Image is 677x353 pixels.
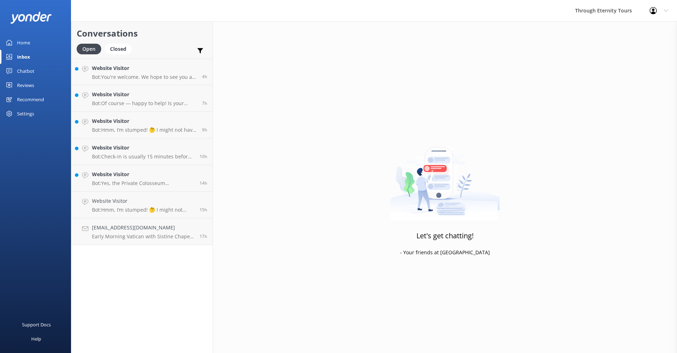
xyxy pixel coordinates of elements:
[71,59,213,85] a: Website VisitorBot:You're welcome. We hope to see you at Through Eternity Tours soon!4h
[200,153,207,159] span: 12:17am 19-Aug-2025 (UTC +02:00) Europe/Amsterdam
[77,27,207,40] h2: Conversations
[105,45,135,53] a: Closed
[71,218,213,245] a: [EMAIL_ADDRESS][DOMAIN_NAME]Early Morning Vatican with Sistine Chapel Semi-Private Tour17h
[92,91,197,98] h4: Website Visitor
[105,44,132,54] div: Closed
[77,44,101,54] div: Open
[31,332,41,346] div: Help
[17,92,44,107] div: Recommend
[17,107,34,121] div: Settings
[71,112,213,139] a: Website VisitorBot:Hmm, I’m stumped! 🤔 I might not have the answer to that one, but our amazing t...
[202,127,207,133] span: 01:35am 19-Aug-2025 (UTC +02:00) Europe/Amsterdam
[92,233,194,240] p: Early Morning Vatican with Sistine Chapel Semi-Private Tour
[92,117,197,125] h4: Website Visitor
[92,224,194,232] h4: [EMAIL_ADDRESS][DOMAIN_NAME]
[92,64,197,72] h4: Website Visitor
[92,207,194,213] p: Bot: Hmm, I’m stumped! 🤔 I might not have the answer to that one, but our amazing team definitely...
[200,207,207,213] span: 07:26pm 18-Aug-2025 (UTC +02:00) Europe/Amsterdam
[202,74,207,80] span: 05:54am 19-Aug-2025 (UTC +02:00) Europe/Amsterdam
[71,85,213,112] a: Website VisitorBot:Of course — happy to help! Is your issue related to: - 🔄 Changing or canceling...
[400,249,490,256] p: - Your friends at [GEOGRAPHIC_DATA]
[71,165,213,192] a: Website VisitorBot:Yes, the Private Colosseum Underground Tour with Arena Floor & Ancient [GEOGRA...
[200,180,207,186] span: 08:43pm 18-Aug-2025 (UTC +02:00) Europe/Amsterdam
[77,45,105,53] a: Open
[92,180,194,186] p: Bot: Yes, the Private Colosseum Underground Tour with Arena Floor & Ancient [GEOGRAPHIC_DATA]: VI...
[416,230,474,241] h3: Let's get chatting!
[11,12,51,23] img: yonder-white-logo.png
[17,64,34,78] div: Chatbot
[92,100,197,107] p: Bot: Of course — happy to help! Is your issue related to: - 🔄 Changing or canceling a tour - 📧 No...
[92,153,194,160] p: Bot: Check-in is usually 15 minutes before your tour starts. You’ll find the exact time and meeti...
[92,74,197,80] p: Bot: You're welcome. We hope to see you at Through Eternity Tours soon!
[92,197,194,205] h4: Website Visitor
[200,233,207,239] span: 05:35pm 18-Aug-2025 (UTC +02:00) Europe/Amsterdam
[390,132,500,221] img: artwork of a man stealing a conversation from at giant smartphone
[202,100,207,106] span: 03:20am 19-Aug-2025 (UTC +02:00) Europe/Amsterdam
[17,36,30,50] div: Home
[71,139,213,165] a: Website VisitorBot:Check-in is usually 15 minutes before your tour starts. You’ll find the exact ...
[92,127,197,133] p: Bot: Hmm, I’m stumped! 🤔 I might not have the answer to that one, but our amazing team definitely...
[92,170,194,178] h4: Website Visitor
[17,78,34,92] div: Reviews
[17,50,30,64] div: Inbox
[71,192,213,218] a: Website VisitorBot:Hmm, I’m stumped! 🤔 I might not have the answer to that one, but our amazing t...
[22,317,51,332] div: Support Docs
[92,144,194,152] h4: Website Visitor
